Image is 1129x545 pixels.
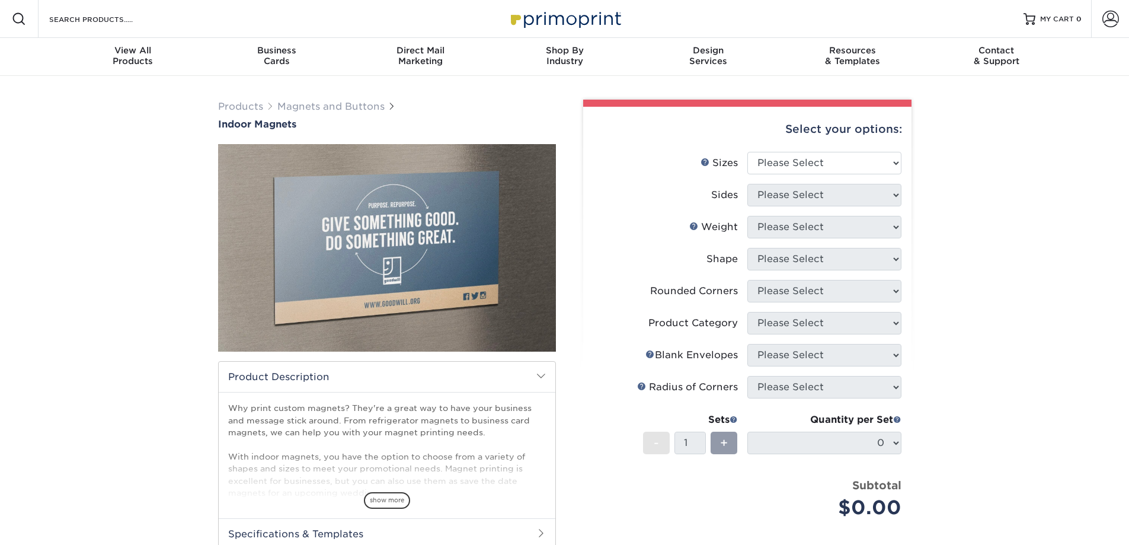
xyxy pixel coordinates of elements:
[506,6,624,31] img: Primoprint
[593,107,902,152] div: Select your options:
[348,38,492,76] a: Direct MailMarketing
[637,380,738,394] div: Radius of Corners
[720,434,728,452] span: +
[48,12,164,26] input: SEARCH PRODUCTS.....
[689,220,738,234] div: Weight
[654,434,659,452] span: -
[218,101,263,112] a: Products
[364,492,410,508] span: show more
[781,45,925,66] div: & Templates
[277,101,385,112] a: Magnets and Buttons
[228,402,546,499] p: Why print custom magnets? They're a great way to have your business and message stick around. Fro...
[204,38,348,76] a: BusinessCards
[645,348,738,362] div: Blank Envelopes
[925,45,1069,66] div: & Support
[925,45,1069,56] span: Contact
[637,38,781,76] a: DesignServices
[218,119,296,130] span: Indoor Magnets
[204,45,348,56] span: Business
[1076,15,1082,23] span: 0
[1040,14,1074,24] span: MY CART
[218,119,556,130] a: Indoor Magnets
[61,45,205,56] span: View All
[218,131,556,365] img: Indoor Magnets 01
[492,45,637,66] div: Industry
[492,45,637,56] span: Shop By
[711,188,738,202] div: Sides
[492,38,637,76] a: Shop ByIndustry
[219,362,555,392] h2: Product Description
[747,413,901,427] div: Quantity per Set
[756,493,901,522] div: $0.00
[61,45,205,66] div: Products
[648,316,738,330] div: Product Category
[650,284,738,298] div: Rounded Corners
[781,45,925,56] span: Resources
[637,45,781,66] div: Services
[348,45,492,66] div: Marketing
[204,45,348,66] div: Cards
[61,38,205,76] a: View AllProducts
[781,38,925,76] a: Resources& Templates
[348,45,492,56] span: Direct Mail
[643,413,738,427] div: Sets
[701,156,738,170] div: Sizes
[852,479,901,492] strong: Subtotal
[637,45,781,56] span: Design
[706,252,738,266] div: Shape
[925,38,1069,76] a: Contact& Support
